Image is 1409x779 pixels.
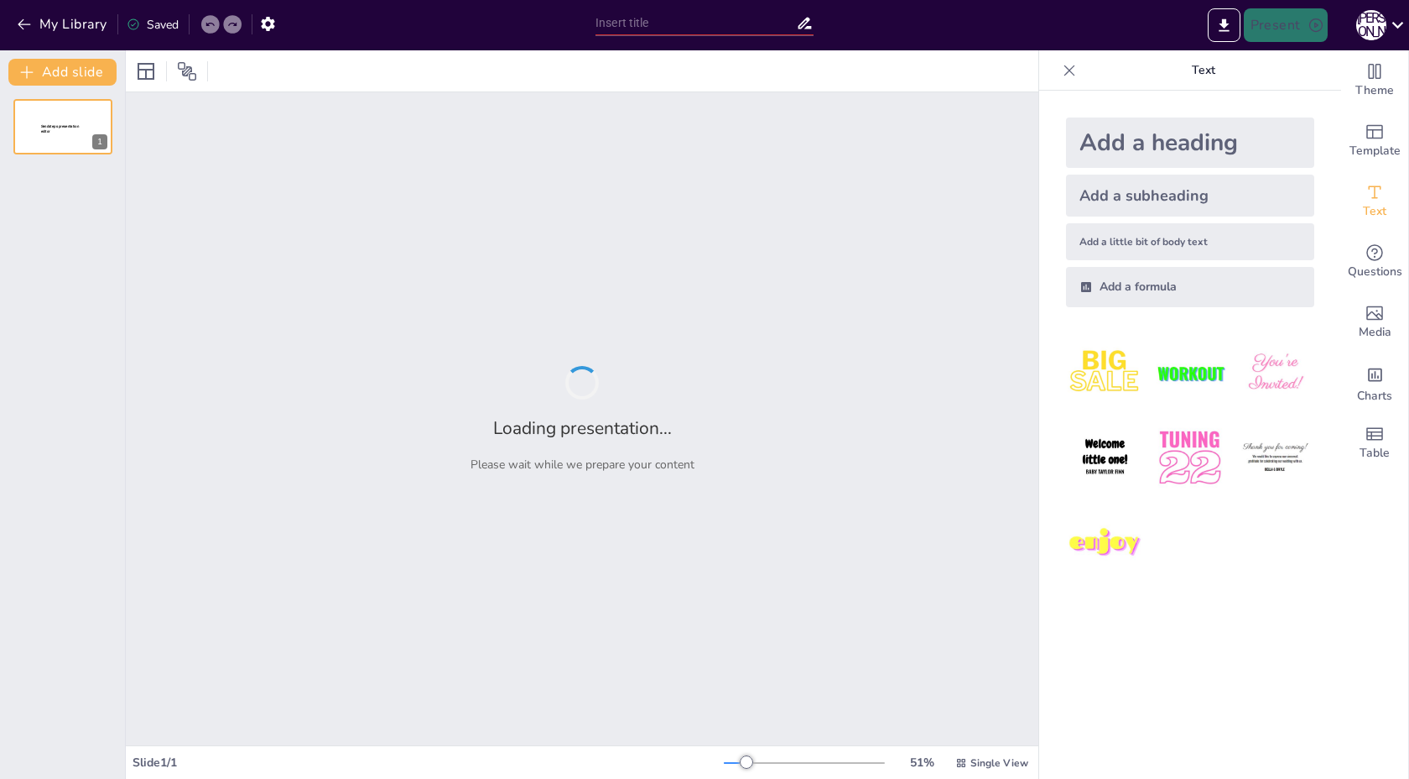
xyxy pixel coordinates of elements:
button: My Library [13,11,114,38]
img: 5.jpeg [1151,419,1229,497]
span: Sendsteps presentation editor [41,124,79,133]
span: Template [1349,142,1401,160]
img: 7.jpeg [1066,505,1144,583]
span: Theme [1355,81,1394,100]
span: Position [177,61,197,81]
div: 51 % [902,755,942,771]
div: Add a heading [1066,118,1314,168]
span: Charts [1357,387,1392,405]
span: Table [1360,444,1390,463]
button: Export to PowerPoint [1208,8,1240,42]
img: 6.jpeg [1236,419,1314,497]
div: Slide 1 / 1 [133,755,724,771]
div: Layout [133,58,159,85]
div: Add ready made slides [1341,111,1408,171]
p: Please wait while we prepare your content [471,457,694,473]
button: Add slide [8,59,117,86]
h2: Loading presentation... [493,416,672,440]
span: Media [1359,323,1391,342]
div: Get real-time input from your audience [1341,232,1408,292]
div: Add a formula [1066,267,1314,307]
div: І [PERSON_NAME] [1356,10,1386,40]
div: Add text boxes [1341,171,1408,232]
div: 1 [92,134,107,149]
button: І [PERSON_NAME] [1356,8,1386,42]
div: Saved [127,17,179,33]
div: Change the overall theme [1341,50,1408,111]
div: Add charts and graphs [1341,353,1408,413]
span: Questions [1348,263,1402,281]
div: 1 [13,99,112,154]
img: 3.jpeg [1236,334,1314,412]
div: Add a little bit of body text [1066,223,1314,260]
img: 4.jpeg [1066,419,1144,497]
input: Insert title [595,11,796,35]
button: Present [1244,8,1328,42]
span: Single View [970,756,1028,770]
img: 1.jpeg [1066,334,1144,412]
img: 2.jpeg [1151,334,1229,412]
div: Add a table [1341,413,1408,473]
div: Add images, graphics, shapes or video [1341,292,1408,353]
span: Text [1363,202,1386,221]
div: Add a subheading [1066,175,1314,217]
p: Text [1083,50,1324,91]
